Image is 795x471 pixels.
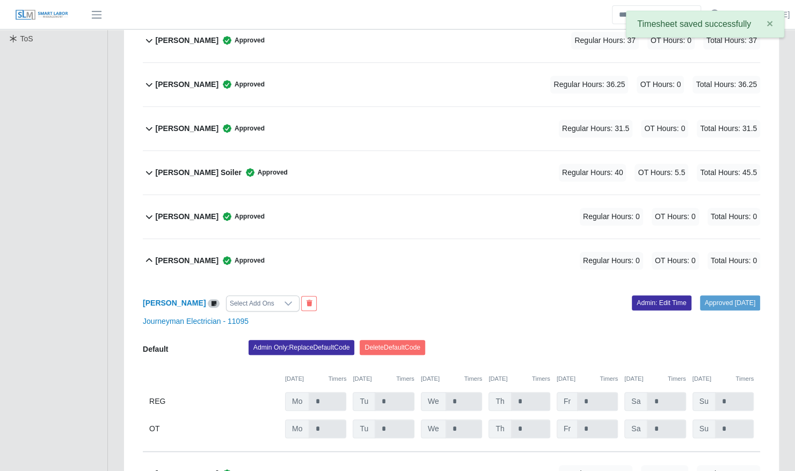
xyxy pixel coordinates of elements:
span: Sa [624,419,647,438]
a: View/Edit Notes [208,299,220,307]
button: Timers [668,374,686,383]
div: Select Add Ons [227,296,278,311]
span: Total Hours: 0 [708,208,760,226]
button: Timers [396,374,414,383]
button: Timers [329,374,347,383]
span: Approved [218,35,265,46]
div: [DATE] [421,374,482,383]
button: [PERSON_NAME] Soiler Approved Regular Hours: 40 OT Hours: 5.5 Total Hours: 45.5 [143,151,760,194]
button: Timers [464,374,482,383]
b: [PERSON_NAME] [156,35,218,46]
div: Timesheet saved successfully [626,11,784,38]
span: × [767,17,773,30]
div: [DATE] [285,374,346,383]
span: Th [488,419,511,438]
span: Regular Hours: 0 [580,252,643,270]
span: Fr [557,392,578,411]
input: Search [612,5,701,24]
b: [PERSON_NAME] [156,79,218,90]
span: OT Hours: 0 [641,120,688,137]
button: Admin Only:ReplaceDefaultCode [249,340,355,355]
button: [PERSON_NAME] Approved Regular Hours: 37 OT Hours: 0 Total Hours: 37 [143,19,760,62]
b: [PERSON_NAME] [156,211,218,222]
span: Approved [218,255,265,266]
div: [DATE] [692,374,754,383]
button: [PERSON_NAME] Approved Regular Hours: 36.25 OT Hours: 0 Total Hours: 36.25 [143,63,760,106]
span: OT Hours: 0 [652,252,699,270]
span: Su [692,419,716,438]
button: End Worker & Remove from the Timesheet [301,296,317,311]
span: OT Hours: 0 [652,208,699,226]
button: DeleteDefaultCode [360,340,425,355]
span: Total Hours: 45.5 [697,164,760,182]
a: Admin: Edit Time [632,295,691,310]
span: OT Hours: 0 [637,76,684,93]
span: OT Hours: 5.5 [634,164,688,182]
button: Timers [735,374,754,383]
span: Approved [218,211,265,222]
span: Approved [218,79,265,90]
div: [DATE] [353,374,414,383]
a: [PERSON_NAME] [143,299,206,307]
b: [PERSON_NAME] Soiler [156,167,242,178]
div: [DATE] [624,374,685,383]
span: Regular Hours: 0 [580,208,643,226]
a: Approved [DATE] [700,295,760,310]
span: Mo [285,419,309,438]
b: Default [143,345,168,353]
span: Approved [218,123,265,134]
img: SLM Logo [15,9,69,21]
span: Total Hours: 0 [708,252,760,270]
span: Sa [624,392,647,411]
div: [DATE] [557,374,618,383]
button: [PERSON_NAME] Approved Regular Hours: 0 OT Hours: 0 Total Hours: 0 [143,195,760,238]
span: Regular Hours: 31.5 [559,120,632,137]
span: Tu [353,419,375,438]
span: Regular Hours: 36.25 [550,76,628,93]
span: Su [692,392,716,411]
a: Journeyman Electrician - 11095 [143,317,249,325]
div: REG [149,392,279,411]
b: [PERSON_NAME] [156,255,218,266]
span: Approved [242,167,288,178]
b: [PERSON_NAME] [156,123,218,134]
span: Regular Hours: 40 [559,164,626,182]
span: Total Hours: 36.25 [692,76,760,93]
button: [PERSON_NAME] Approved Regular Hours: 31.5 OT Hours: 0 Total Hours: 31.5 [143,107,760,150]
div: [DATE] [488,374,550,383]
span: Th [488,392,511,411]
div: OT [149,419,279,438]
button: Timers [532,374,550,383]
span: ToS [20,34,33,43]
a: [PERSON_NAME] [728,9,790,20]
button: Timers [600,374,618,383]
span: We [421,392,446,411]
span: Tu [353,392,375,411]
span: Total Hours: 31.5 [697,120,760,137]
span: Fr [557,419,578,438]
span: Mo [285,392,309,411]
span: Regular Hours: 37 [571,32,639,49]
button: [PERSON_NAME] Approved Regular Hours: 0 OT Hours: 0 Total Hours: 0 [143,239,760,282]
span: We [421,419,446,438]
